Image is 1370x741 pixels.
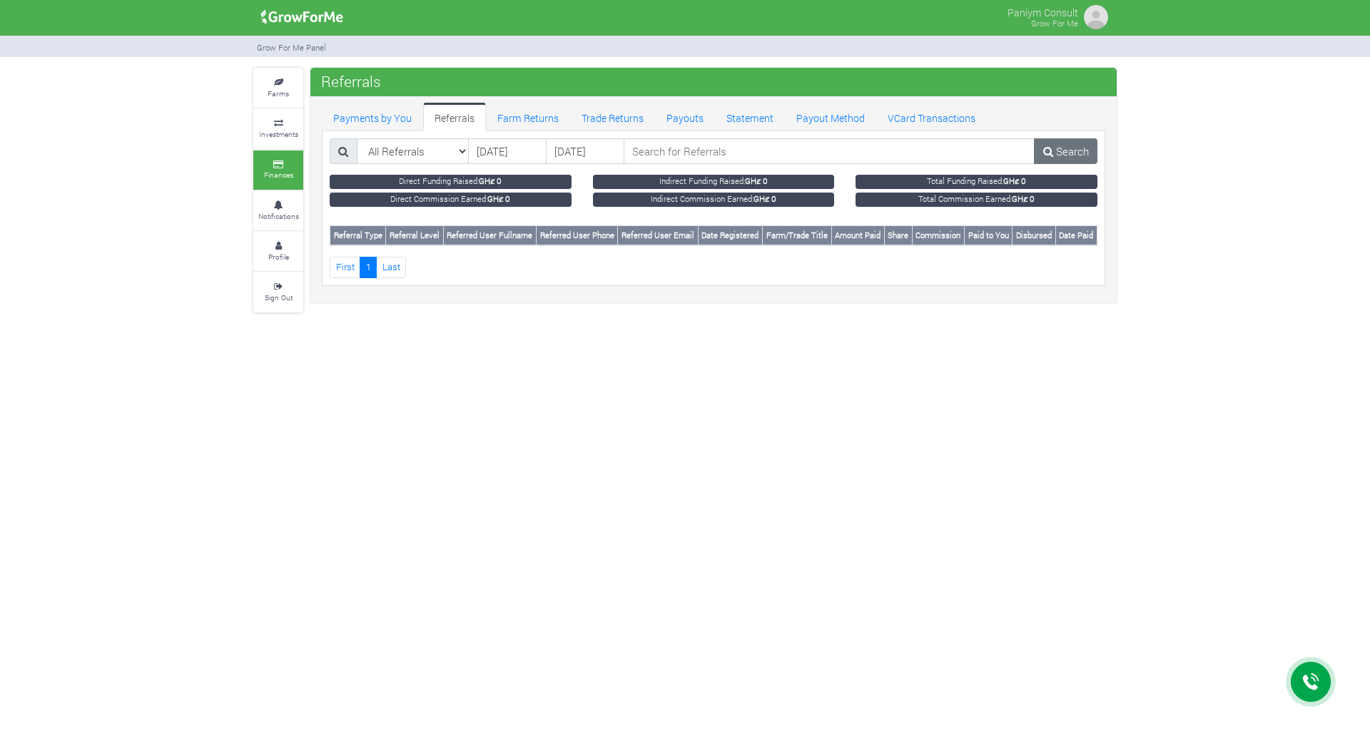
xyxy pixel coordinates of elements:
[253,109,303,148] a: Investments
[257,42,326,53] small: Grow For Me Panel
[386,226,443,245] th: Referral Level
[486,103,570,131] a: Farm Returns
[655,103,715,131] a: Payouts
[965,226,1013,245] th: Paid to You
[1013,226,1055,245] th: Disbursed
[1055,226,1097,245] th: Date Paid
[322,103,423,131] a: Payments by You
[253,191,303,230] a: Notifications
[884,226,912,245] th: Share
[259,129,298,139] small: Investments
[698,226,762,245] th: Date Registered
[831,226,884,245] th: Amount Paid
[624,138,1035,164] input: Search for Referrals
[745,175,768,186] b: GHȼ 0
[1003,175,1026,186] b: GHȼ 0
[1031,18,1078,29] small: Grow For Me
[785,103,876,131] a: Payout Method
[856,175,1097,189] small: Total Funding Raised:
[423,103,486,131] a: Referrals
[537,226,618,245] th: Referred User Phone
[318,67,385,96] span: Referrals
[763,226,831,245] th: Farm/Trade Title
[856,193,1097,207] small: Total Commission Earned:
[443,226,536,245] th: Referred User Fullname
[330,175,572,189] small: Direct Funding Raised:
[1008,3,1078,20] p: Paniym Consult
[330,257,360,277] a: First
[360,257,377,277] a: 1
[268,252,289,262] small: Profile
[253,150,303,190] a: Finances
[330,257,1097,277] nav: Page Navigation
[1012,193,1035,204] b: GHȼ 0
[593,193,835,207] small: Indirect Commission Earned:
[1082,3,1110,31] img: growforme image
[330,193,572,207] small: Direct Commission Earned:
[876,103,987,131] a: VCard Transactions
[330,226,386,245] th: Referral Type
[912,226,964,245] th: Commission
[253,232,303,271] a: Profile
[570,103,655,131] a: Trade Returns
[1034,138,1097,164] a: Search
[593,175,835,189] small: Indirect Funding Raised:
[253,272,303,312] a: Sign Out
[715,103,785,131] a: Statement
[479,175,502,186] b: GHȼ 0
[487,193,510,204] b: GHȼ 0
[546,138,624,164] input: DD/MM/YYYY
[376,257,406,277] a: Last
[618,226,698,245] th: Referred User Email
[268,88,289,98] small: Farms
[258,211,299,221] small: Notifications
[256,3,348,31] img: growforme image
[468,138,547,164] input: DD/MM/YYYY
[264,170,293,180] small: Finances
[753,193,776,204] b: GHȼ 0
[253,68,303,108] a: Farms
[265,292,293,302] small: Sign Out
